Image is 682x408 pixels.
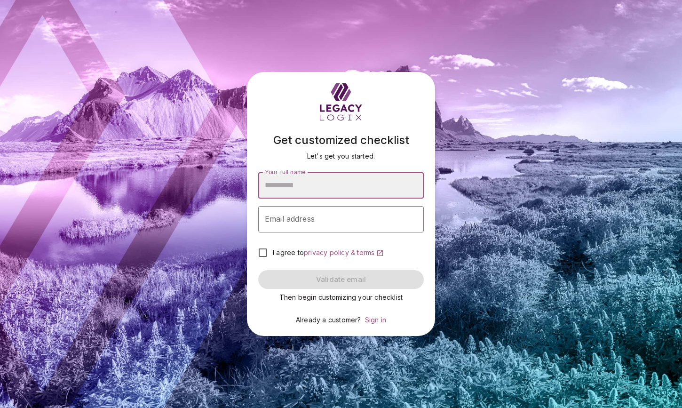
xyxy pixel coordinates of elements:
span: Then begin customizing your checklist [279,293,403,301]
a: privacy policy & terms [304,248,384,256]
span: Your full name [265,168,305,176]
span: privacy policy & terms [304,248,374,256]
span: Get customized checklist [273,133,409,147]
span: Let's get you started. [307,152,375,160]
span: Already a customer? [296,316,361,324]
span: I agree to [273,248,304,256]
a: Sign in [365,316,386,324]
